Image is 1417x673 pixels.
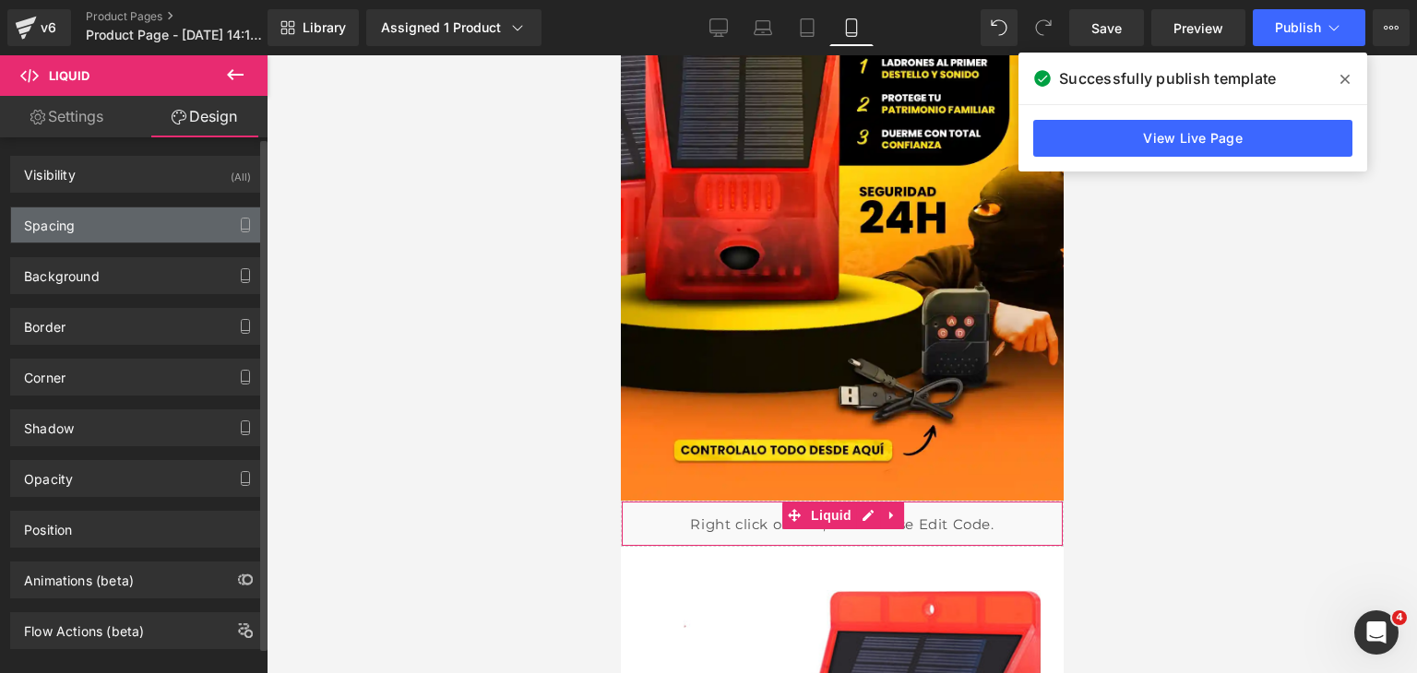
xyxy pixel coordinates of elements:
[24,360,65,385] div: Corner
[1025,9,1062,46] button: Redo
[259,446,283,474] a: Expand / Collapse
[1253,9,1365,46] button: Publish
[24,207,75,233] div: Spacing
[785,9,829,46] a: Tablet
[24,512,72,537] div: Position
[981,9,1018,46] button: Undo
[24,562,134,588] div: Animations (beta)
[1033,120,1352,157] a: View Live Page
[137,96,271,137] a: Design
[24,410,74,436] div: Shadow
[381,18,527,37] div: Assigned 1 Product
[741,9,785,46] a: Laptop
[1354,610,1399,655] iframe: Intercom live chat
[1091,18,1122,38] span: Save
[1392,610,1407,625] span: 4
[1373,9,1410,46] button: More
[1059,67,1276,89] span: Successfully publish template
[829,9,874,46] a: Mobile
[24,157,76,183] div: Visibility
[86,28,263,42] span: Product Page - [DATE] 14:18:34
[1275,20,1321,35] span: Publish
[1173,18,1223,38] span: Preview
[1151,9,1245,46] a: Preview
[697,9,741,46] a: Desktop
[37,16,60,40] div: v6
[49,68,89,83] span: Liquid
[303,19,346,36] span: Library
[24,613,144,639] div: Flow Actions (beta)
[185,446,235,474] span: Liquid
[7,9,71,46] a: v6
[24,309,65,335] div: Border
[268,9,359,46] a: New Library
[24,258,100,284] div: Background
[24,461,73,487] div: Opacity
[86,9,298,24] a: Product Pages
[231,157,251,187] div: (All)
